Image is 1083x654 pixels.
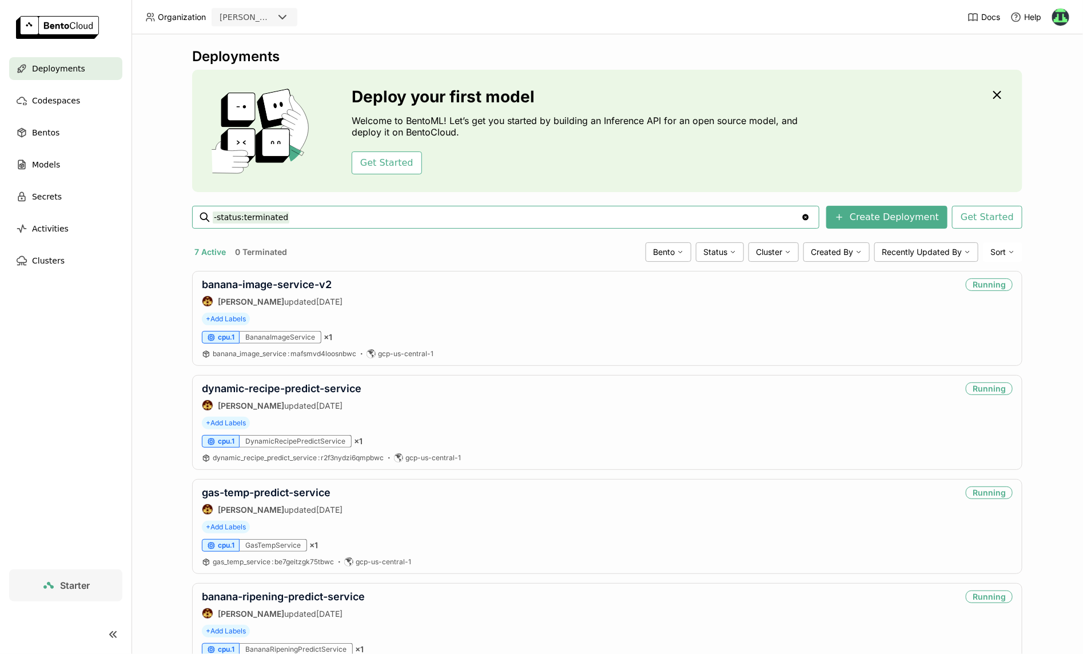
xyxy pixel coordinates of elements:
[952,206,1022,229] button: Get Started
[213,453,384,462] a: dynamic_recipe_predict_service:r2f3nydzi6qmpbwc
[213,557,334,567] a: gas_temp_service:be7geitzgk75tbwc
[966,486,1013,499] div: Running
[233,245,289,260] button: 0 Terminated
[354,436,363,446] span: × 1
[966,278,1013,291] div: Running
[272,557,273,566] span: :
[324,332,332,342] span: × 1
[356,557,411,567] span: gcp-us-central-1
[202,296,343,307] div: updated
[983,242,1022,262] div: Sort
[202,400,213,410] img: Agastya Mondal
[316,401,343,410] span: [DATE]
[990,247,1006,257] span: Sort
[352,87,803,106] h3: Deploy your first model
[288,349,289,358] span: :
[218,401,284,410] strong: [PERSON_NAME]
[274,12,276,23] input: Selected strella.
[218,297,284,306] strong: [PERSON_NAME]
[202,400,361,411] div: updated
[218,437,234,446] span: cpu.1
[32,254,65,268] span: Clusters
[309,540,318,551] span: × 1
[202,608,213,619] img: Agastya Mondal
[218,333,234,342] span: cpu.1
[9,57,122,80] a: Deployments
[803,242,870,262] div: Created By
[318,453,320,462] span: :
[213,349,356,358] span: banana_image_service mafsmvd4loosnbwc
[240,539,307,552] div: GasTempService
[9,89,122,112] a: Codespaces
[202,521,250,533] span: +Add Labels
[202,296,213,306] img: Agastya Mondal
[1010,11,1041,23] div: Help
[202,313,250,325] span: +Add Labels
[966,382,1013,395] div: Running
[32,222,69,236] span: Activities
[16,16,99,39] img: logo
[696,242,744,262] div: Status
[202,382,361,394] a: dynamic-recipe-predict-service
[218,505,284,515] strong: [PERSON_NAME]
[966,591,1013,603] div: Running
[9,185,122,208] a: Secrets
[981,12,1000,22] span: Docs
[220,11,273,23] div: [PERSON_NAME]
[316,297,343,306] span: [DATE]
[1052,9,1069,26] img: Sean O'Callahan
[32,94,80,107] span: Codespaces
[202,591,365,603] a: banana-ripening-predict-service
[9,121,122,144] a: Bentos
[874,242,978,262] div: Recently Updated By
[202,278,332,290] a: banana-image-service-v2
[967,11,1000,23] a: Docs
[316,505,343,515] span: [DATE]
[202,504,213,515] img: Agastya Mondal
[218,609,284,619] strong: [PERSON_NAME]
[32,62,85,75] span: Deployments
[192,245,228,260] button: 7 Active
[202,625,250,637] span: +Add Labels
[213,349,356,358] a: banana_image_service:mafsmvd4loosnbwc
[202,504,343,515] div: updated
[158,12,206,22] span: Organization
[756,247,782,257] span: Cluster
[213,208,801,226] input: Search
[378,349,433,358] span: gcp-us-central-1
[32,126,59,139] span: Bentos
[316,609,343,619] span: [DATE]
[703,247,727,257] span: Status
[653,247,675,257] span: Bento
[882,247,962,257] span: Recently Updated By
[9,153,122,176] a: Models
[352,115,803,138] p: Welcome to BentoML! Let’s get you started by building an Inference API for an open source model, ...
[192,48,1022,65] div: Deployments
[240,331,321,344] div: BananaImageService
[9,249,122,272] a: Clusters
[213,557,334,566] span: gas_temp_service be7geitzgk75tbwc
[201,88,324,174] img: cover onboarding
[352,151,422,174] button: Get Started
[811,247,853,257] span: Created By
[9,569,122,601] a: Starter
[202,608,365,619] div: updated
[646,242,691,262] div: Bento
[801,213,810,222] svg: Clear value
[202,486,331,499] a: gas-temp-predict-service
[218,541,234,550] span: cpu.1
[213,453,384,462] span: dynamic_recipe_predict_service r2f3nydzi6qmpbwc
[405,453,461,462] span: gcp-us-central-1
[32,190,62,204] span: Secrets
[9,217,122,240] a: Activities
[218,645,234,654] span: cpu.1
[240,435,352,448] div: DynamicRecipePredictService
[826,206,947,229] button: Create Deployment
[202,417,250,429] span: +Add Labels
[1024,12,1041,22] span: Help
[748,242,799,262] div: Cluster
[32,158,60,172] span: Models
[60,580,90,591] span: Starter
